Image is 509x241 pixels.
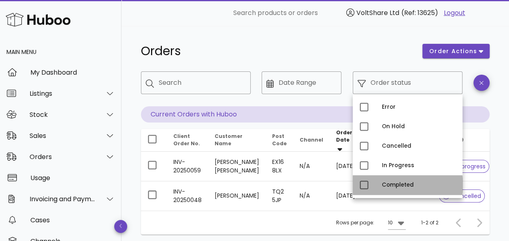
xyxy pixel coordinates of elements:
div: On Hold [382,123,456,130]
th: Order Date: Sorted descending. Activate to remove sorting. [330,129,362,152]
th: Customer Name [208,129,266,152]
td: [PERSON_NAME] [PERSON_NAME] [208,152,266,181]
th: Client Order No. [167,129,208,152]
div: Error [382,104,456,110]
span: cancelled [443,193,481,199]
td: INV-20250059 [167,152,208,181]
span: order actions [429,47,477,56]
div: 1-2 of 2 [421,219,439,226]
th: Channel [293,129,330,152]
div: Sales [30,132,96,140]
td: [DATE] [330,152,362,181]
span: Post Code [272,133,287,147]
h1: Orders [141,44,413,58]
div: Completed [382,182,456,188]
span: Order Date [336,129,352,143]
span: (Ref: 13625) [401,8,438,17]
div: 10 [388,219,393,226]
th: Post Code [266,129,293,152]
p: Current Orders with Huboo [141,106,490,123]
div: My Dashboard [30,69,115,76]
div: 10Rows per page: [388,216,406,229]
a: Logout [444,8,465,18]
th: Status [432,129,496,152]
td: TQ2 5JP [266,181,293,211]
img: Huboo Logo [6,11,70,28]
td: N/A [293,152,330,181]
div: Orders [30,153,96,161]
div: Listings [30,90,96,97]
td: INV-20250048 [167,181,208,211]
td: N/A [293,181,330,211]
div: Usage [30,174,115,182]
div: In Progress [382,162,456,169]
div: Stock [30,111,96,118]
td: EX16 8LX [266,152,293,181]
div: Cases [30,216,115,224]
td: [PERSON_NAME] [208,181,266,211]
div: Cancelled [382,143,456,149]
div: Invoicing and Payments [30,195,96,203]
td: [DATE] [330,181,362,211]
span: VoltShare Ltd [356,8,399,17]
span: in progress [443,164,486,169]
div: Rows per page: [336,211,406,235]
button: order actions [422,44,490,58]
span: Client Order No. [173,133,200,147]
span: Customer Name [215,133,243,147]
span: Channel [300,136,323,143]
